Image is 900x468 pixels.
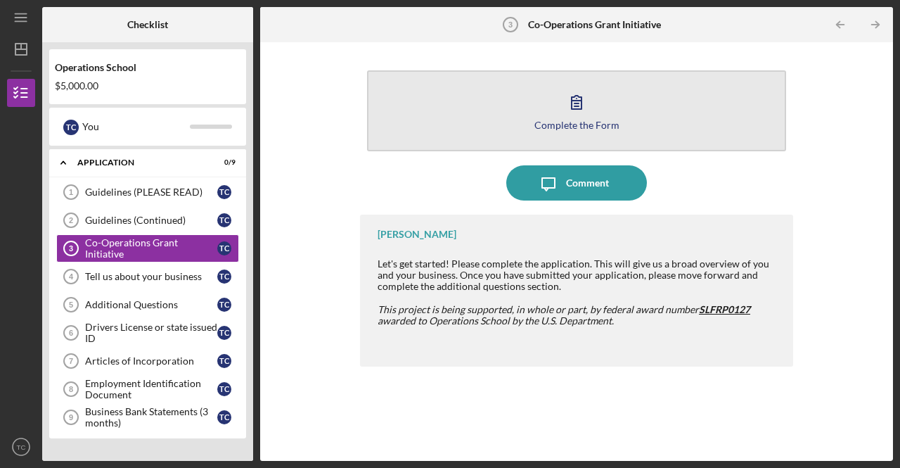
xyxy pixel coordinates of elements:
button: Comment [506,165,647,201]
a: 2Guidelines (Continued)TC [56,206,239,234]
div: T C [217,213,231,227]
tspan: 5 [69,301,73,309]
div: Guidelines (PLEASE READ) [85,186,217,198]
div: Tell us about your business [85,271,217,282]
text: TC [17,443,26,451]
tspan: 2 [69,216,73,224]
div: Complete the Form [534,120,619,130]
a: 7Articles of IncorporationTC [56,347,239,375]
div: Operations School [55,62,240,73]
div: T C [217,241,231,255]
div: T C [217,326,231,340]
div: Articles of Incorporation [85,355,217,367]
div: Additional Questions [85,299,217,310]
a: 8Employment Identification DocumentTC [56,375,239,403]
div: Comment [566,165,609,201]
div: T C [217,354,231,368]
a: 4Tell us about your businessTC [56,263,239,291]
div: Employment Identification Document [85,378,217,400]
div: T C [217,298,231,312]
em: This project is being supported, in whole or part, by federal award number awarded to Operations ... [378,303,750,327]
tspan: 6 [69,329,73,337]
div: T C [217,185,231,199]
tspan: 4 [69,272,74,281]
tspan: 8 [69,385,73,393]
div: [PERSON_NAME] [378,229,456,240]
div: T C [217,270,231,284]
a: 3Co-Operations Grant InitiativeTC [56,234,239,263]
tspan: 7 [69,357,73,365]
div: Application [77,158,200,167]
div: T C [217,410,231,424]
b: Checklist [127,19,168,30]
div: You [82,115,190,139]
button: Complete the Form [367,70,786,151]
a: 5Additional QuestionsTC [56,291,239,319]
div: $5,000.00 [55,80,240,91]
div: Drivers License or state issued ID [85,322,217,344]
tspan: 3 [69,244,73,253]
div: Business Bank Statements (3 months) [85,406,217,429]
b: Co-Operations Grant Initiative [528,19,661,30]
span: SLFRP0127 [699,303,750,315]
a: 9Business Bank Statements (3 months)TC [56,403,239,431]
div: Co-Operations Grant Initiative [85,237,217,260]
tspan: 3 [508,20,512,29]
tspan: 1 [69,188,73,196]
a: 1Guidelines (PLEASE READ)TC [56,178,239,206]
div: Guidelines (Continued) [85,215,217,226]
tspan: 9 [69,413,73,422]
button: TC [7,433,35,461]
div: T C [63,120,79,135]
div: 0 / 9 [210,158,236,167]
div: T C [217,382,231,396]
div: Let's get started! Please complete the application. This will give us a broad overview of you and... [378,258,779,292]
a: 6Drivers License or state issued IDTC [56,319,239,347]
